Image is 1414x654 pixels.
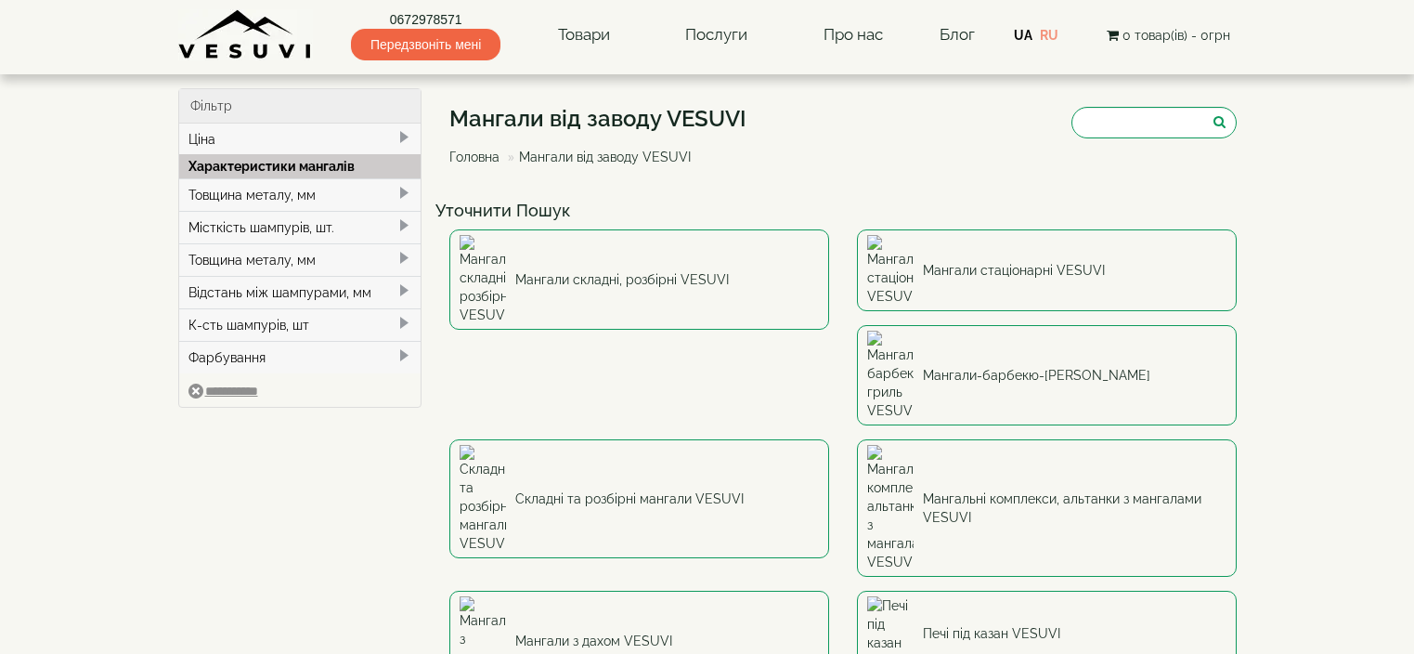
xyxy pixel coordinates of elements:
[857,325,1237,425] a: Мангали-барбекю-гриль VESUVI Мангали-барбекю-[PERSON_NAME]
[857,229,1237,311] a: Мангали стаціонарні VESUVI Мангали стаціонарні VESUVI
[179,276,422,308] div: Відстань між шампурами, мм
[857,439,1237,577] a: Мангальні комплекси, альтанки з мангалами VESUVI Мангальні комплекси, альтанки з мангалами VESUVI
[460,235,506,324] img: Мангали складні, розбірні VESUVI
[867,235,914,306] img: Мангали стаціонарні VESUVI
[460,445,506,553] img: Складні та розбірні мангали VESUVI
[435,202,1251,220] h4: Уточнити Пошук
[940,25,975,44] a: Блог
[449,107,746,131] h1: Мангали від заводу VESUVI
[179,124,422,155] div: Ціна
[179,89,422,124] div: Фільтр
[179,243,422,276] div: Товщина металу, мм
[179,211,422,243] div: Місткість шампурів, шт.
[867,445,914,571] img: Мангальні комплекси, альтанки з мангалами VESUVI
[867,331,914,420] img: Мангали-барбекю-гриль VESUVI
[449,439,829,558] a: Складні та розбірні мангали VESUVI Складні та розбірні мангали VESUVI
[1101,25,1236,46] button: 0 товар(ів) - 0грн
[179,154,422,178] div: Характеристики мангалів
[667,14,766,57] a: Послуги
[351,10,500,29] a: 0672978571
[351,29,500,60] span: Передзвоніть мені
[805,14,902,57] a: Про нас
[179,178,422,211] div: Товщина металу, мм
[449,150,499,164] a: Головна
[539,14,629,57] a: Товари
[1040,28,1058,43] a: RU
[179,308,422,341] div: К-сть шампурів, шт
[1122,28,1230,43] span: 0 товар(ів) - 0грн
[178,9,313,60] img: Завод VESUVI
[449,229,829,330] a: Мангали складні, розбірні VESUVI Мангали складні, розбірні VESUVI
[179,341,422,373] div: Фарбування
[503,148,691,166] li: Мангали від заводу VESUVI
[1014,28,1032,43] a: UA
